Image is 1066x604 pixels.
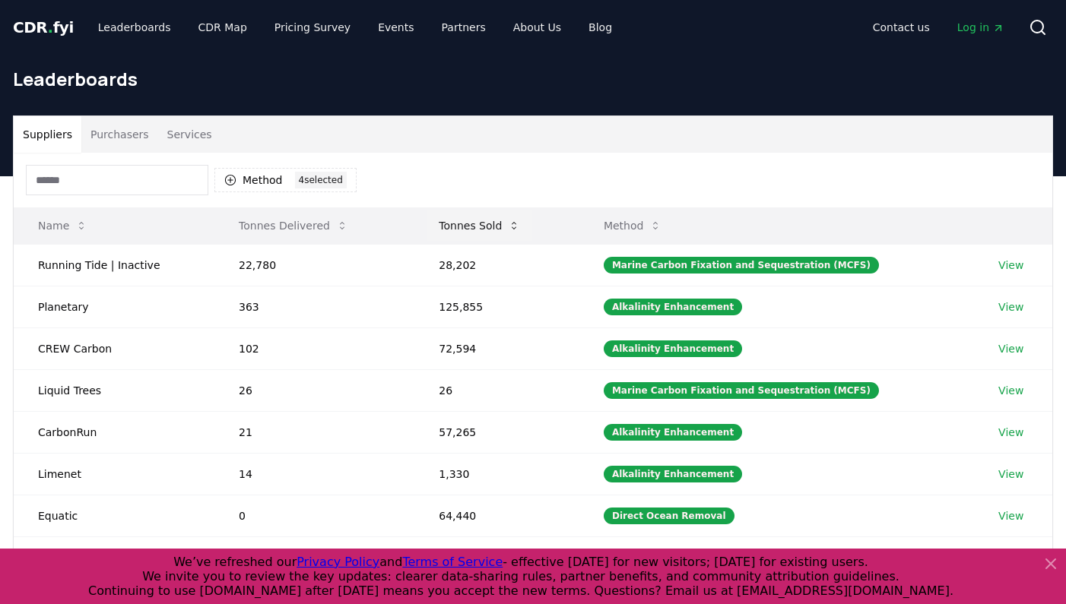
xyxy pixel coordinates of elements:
a: View [998,466,1023,482]
div: Alkalinity Enhancement [604,340,742,357]
td: 363 [214,286,414,327]
td: Limenet [14,453,214,495]
a: Leaderboards [86,14,183,41]
span: . [48,18,53,36]
div: Direct Ocean Removal [604,508,734,524]
td: 413 [414,536,579,578]
button: Name [26,210,100,241]
a: Pricing Survey [262,14,363,41]
a: CDR Map [186,14,259,41]
td: Liquid Trees [14,369,214,411]
a: View [998,425,1023,440]
td: 102 [214,327,414,369]
td: 14 [214,453,414,495]
a: View [998,383,1023,398]
td: 1,330 [414,453,579,495]
button: Tonnes Sold [427,210,532,241]
a: Events [366,14,426,41]
span: CDR fyi [13,18,74,36]
button: Method4selected [214,168,357,192]
td: 64,440 [414,495,579,536]
td: Planeteers [14,536,214,578]
div: Alkalinity Enhancement [604,466,742,482]
div: Alkalinity Enhancement [604,299,742,315]
a: Log in [945,14,1017,41]
td: 26 [414,369,579,411]
a: Contact us [861,14,942,41]
td: 0 [214,536,414,578]
button: Method [592,210,674,241]
td: Running Tide | Inactive [14,244,214,286]
a: View [998,258,1023,273]
button: Services [158,116,221,153]
nav: Main [861,14,1017,41]
td: 21 [214,411,414,453]
div: Marine Carbon Fixation and Sequestration (MCFS) [604,382,879,399]
a: View [998,341,1023,356]
td: 125,855 [414,286,579,327]
button: Tonnes Delivered [227,210,360,241]
a: Partners [430,14,498,41]
td: Equatic [14,495,214,536]
td: 26 [214,369,414,411]
td: 22,780 [214,244,414,286]
a: About Us [501,14,573,41]
td: 57,265 [414,411,579,453]
h1: Leaderboards [13,67,1053,91]
a: View [998,299,1023,315]
a: CDR.fyi [13,17,74,38]
nav: Main [86,14,624,41]
button: Suppliers [14,116,81,153]
td: 28,202 [414,244,579,286]
td: CarbonRun [14,411,214,453]
a: Blog [576,14,624,41]
span: Log in [957,20,1004,35]
div: 4 selected [295,172,347,188]
td: 0 [214,495,414,536]
div: Alkalinity Enhancement [604,424,742,441]
td: Planetary [14,286,214,327]
a: View [998,508,1023,523]
td: CREW Carbon [14,327,214,369]
td: 72,594 [414,327,579,369]
button: Purchasers [81,116,158,153]
div: Marine Carbon Fixation and Sequestration (MCFS) [604,257,879,274]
